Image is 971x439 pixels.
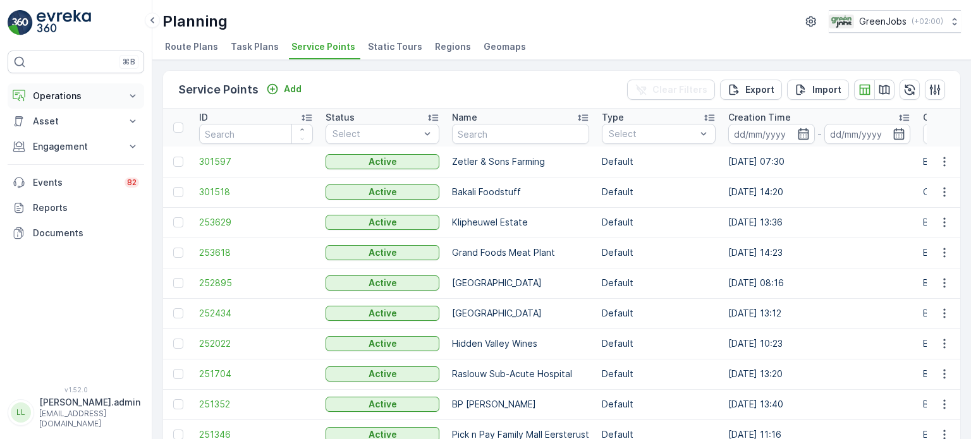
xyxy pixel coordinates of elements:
div: Toggle Row Selected [173,157,183,167]
p: Default [602,216,716,229]
div: Toggle Row Selected [173,339,183,349]
p: Active [369,155,397,168]
p: Planning [162,11,228,32]
td: [DATE] 14:23 [722,238,917,268]
button: LL[PERSON_NAME].admin[EMAIL_ADDRESS][DOMAIN_NAME] [8,396,144,429]
button: Active [326,275,439,291]
p: Raslouw Sub-Acute Hospital [452,368,589,380]
span: Geomaps [484,40,526,53]
p: ( +02:00 ) [912,16,943,27]
p: Default [602,246,716,259]
a: 253629 [199,216,313,229]
p: Active [369,337,397,350]
td: [DATE] 14:20 [722,177,917,207]
p: Export [745,83,774,96]
button: Active [326,397,439,412]
button: Operations [8,83,144,109]
div: Toggle Row Selected [173,278,183,288]
div: Toggle Row Selected [173,308,183,318]
p: GreenJobs [859,15,907,28]
span: Regions [435,40,471,53]
p: 82 [127,177,137,188]
span: Task Plans [231,40,279,53]
input: Search [199,124,313,144]
a: 251352 [199,398,313,411]
p: Clear Filters [652,83,707,96]
button: Add [261,81,307,97]
p: Grand Foods Meat Plant [452,246,589,259]
p: Default [602,155,716,168]
span: Route Plans [165,40,218,53]
p: Reports [33,201,139,214]
a: 251704 [199,368,313,380]
button: Active [326,306,439,321]
p: [GEOGRAPHIC_DATA] [452,277,589,289]
td: [DATE] 13:40 [722,389,917,419]
p: [PERSON_NAME].admin [39,396,140,409]
p: Status [326,111,355,124]
img: logo_light-DOdMpM7g.png [37,10,91,35]
img: Green_Jobs_Logo.png [829,15,854,28]
button: Engagement [8,134,144,159]
button: Import [787,80,849,100]
p: BP [PERSON_NAME] [452,398,589,411]
p: Active [369,398,397,411]
span: 252895 [199,277,313,289]
input: dd/mm/yyyy [824,124,911,144]
td: [DATE] 07:30 [722,147,917,177]
button: Active [326,245,439,260]
p: Hidden Valley Wines [452,337,589,350]
a: 253618 [199,246,313,259]
p: [EMAIL_ADDRESS][DOMAIN_NAME] [39,409,140,429]
p: Klipheuwel Estate [452,216,589,229]
div: Toggle Row Selected [173,187,183,197]
p: Default [602,368,716,380]
p: Active [369,246,397,259]
td: [DATE] 13:12 [722,298,917,328]
span: Service Points [291,40,355,53]
a: 301597 [199,155,313,168]
div: Toggle Row Selected [173,217,183,227]
p: Import [812,83,841,96]
button: Active [326,366,439,382]
a: Documents [8,220,144,246]
td: [DATE] 13:20 [722,359,917,389]
div: Toggle Row Selected [173,399,183,409]
p: Service Points [178,81,259,99]
button: Clear Filters [627,80,715,100]
p: Default [602,337,716,350]
p: [GEOGRAPHIC_DATA] [452,307,589,320]
p: Active [369,368,397,380]
p: Asset [33,115,119,128]
p: Operations [33,90,119,102]
p: ID [199,111,208,124]
a: 301518 [199,186,313,198]
p: Default [602,186,716,198]
span: v 1.52.0 [8,386,144,394]
p: Default [602,277,716,289]
p: Type [602,111,624,124]
p: Engagement [33,140,119,153]
p: Default [602,398,716,411]
td: [DATE] 13:36 [722,207,917,238]
button: Export [720,80,782,100]
p: Documents [33,227,139,239]
input: Search [452,124,589,144]
span: 252434 [199,307,313,320]
td: [DATE] 10:23 [722,328,917,359]
p: Active [369,307,397,320]
a: 252022 [199,337,313,350]
button: Active [326,154,439,169]
button: Active [326,184,439,200]
button: Active [326,215,439,230]
p: Creation Time [728,111,791,124]
input: dd/mm/yyyy [728,124,815,144]
p: - [817,126,822,141]
p: Zetler & Sons Farming [452,155,589,168]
